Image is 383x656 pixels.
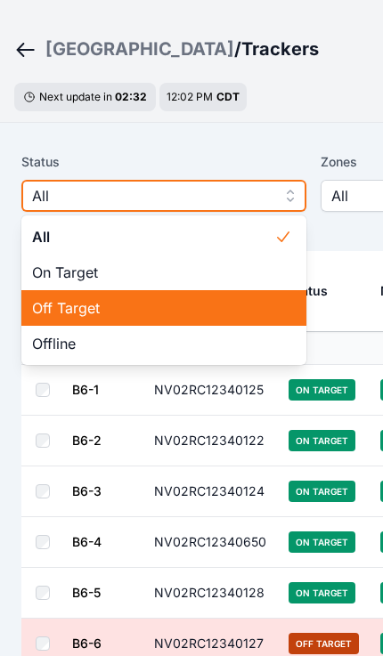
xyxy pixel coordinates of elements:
[32,297,274,319] span: Off Target
[32,185,271,207] span: All
[32,226,274,247] span: All
[21,180,306,212] button: All
[21,215,306,365] div: All
[32,262,274,283] span: On Target
[32,333,274,354] span: Offline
